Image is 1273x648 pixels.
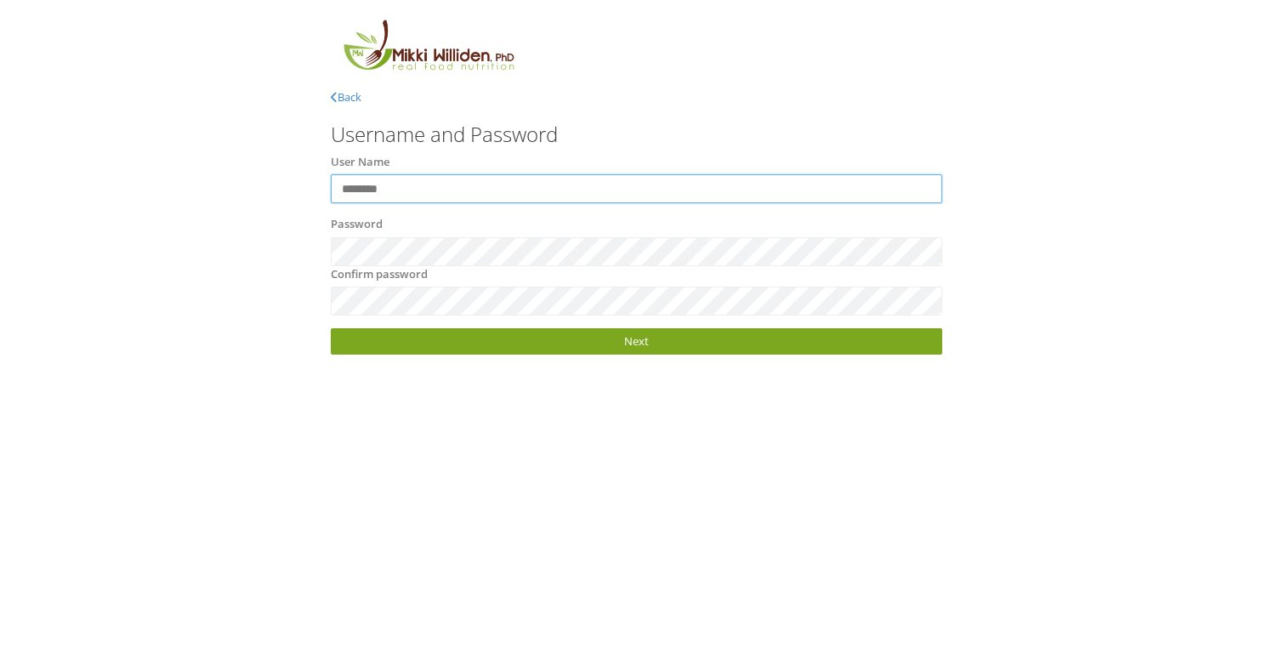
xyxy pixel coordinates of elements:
[331,123,942,145] h3: Username and Password
[331,89,361,105] a: Back
[331,216,383,233] label: Password
[331,17,525,81] img: MikkiLogoMain.png
[331,154,389,171] label: User Name
[331,328,942,355] a: Next
[331,266,428,283] label: Confirm password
